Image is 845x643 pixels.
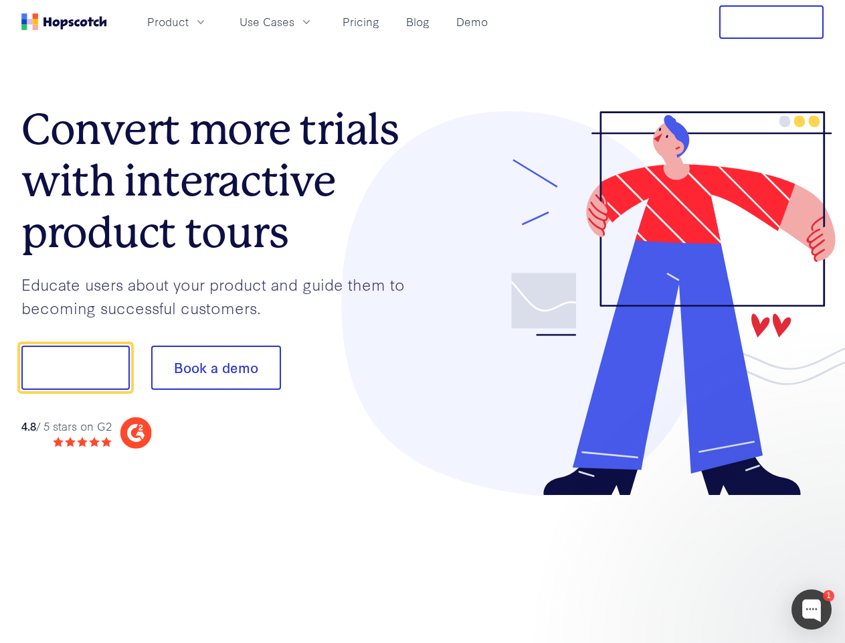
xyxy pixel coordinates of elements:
strong: 4.8 [21,418,36,433]
span: Product [147,13,189,30]
a: Demo [451,11,493,33]
button: Book a demo [151,346,281,390]
button: Product [139,11,215,33]
h1: Convert more trials with interactive product tours [21,104,423,258]
a: Pricing [337,11,385,33]
button: Use Cases [231,11,321,33]
a: Blog [401,11,435,33]
button: Show me! [21,346,130,390]
button: Free Trial [719,5,824,39]
div: / 5 stars on G2 [21,418,112,435]
a: Home [21,13,107,30]
p: Educate users about your product and guide them to becoming successful customers. [21,273,423,319]
span: Use Cases [240,13,294,30]
div: 1 [823,590,834,601]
